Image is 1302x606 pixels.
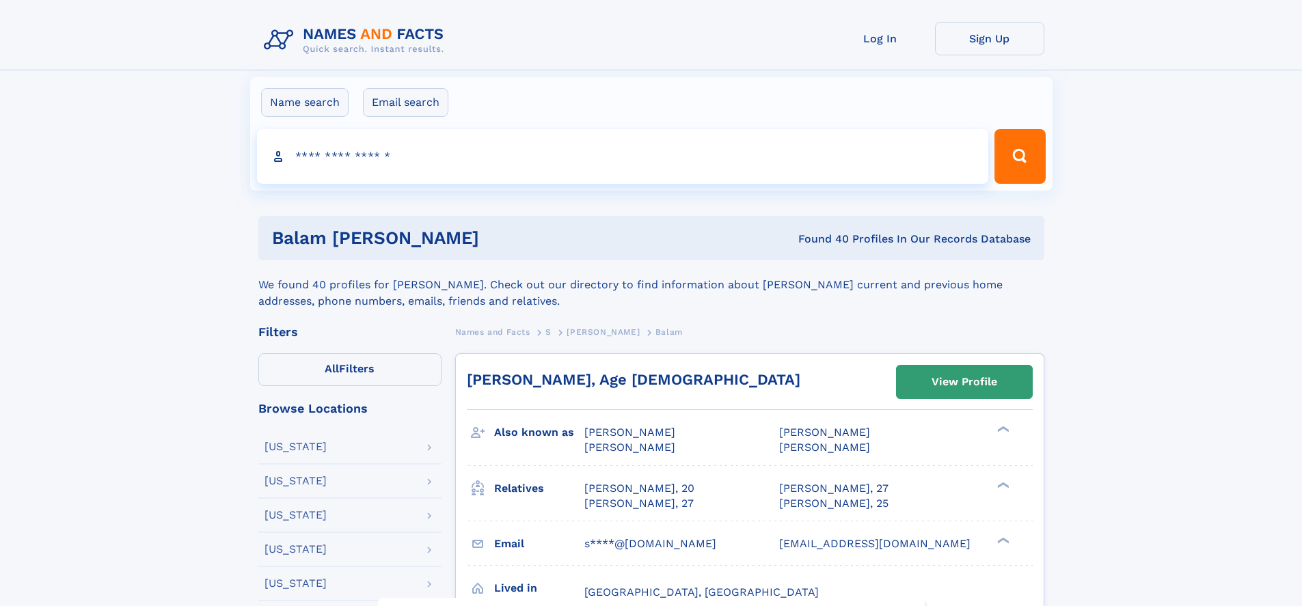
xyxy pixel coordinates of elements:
h3: Lived in [494,577,584,600]
div: [US_STATE] [265,578,327,589]
span: S [545,327,552,337]
a: Log In [826,22,935,55]
div: ❯ [994,536,1010,545]
a: [PERSON_NAME], Age [DEMOGRAPHIC_DATA] [467,371,800,388]
span: [PERSON_NAME] [567,327,640,337]
div: ❯ [994,480,1010,489]
span: [EMAIL_ADDRESS][DOMAIN_NAME] [779,537,971,550]
div: [US_STATE] [265,441,327,452]
div: [US_STATE] [265,510,327,521]
a: View Profile [897,366,1032,398]
h3: Email [494,532,584,555]
span: [PERSON_NAME] [584,441,675,454]
a: [PERSON_NAME], 27 [584,496,694,511]
span: [PERSON_NAME] [584,426,675,439]
a: S [545,323,552,340]
a: [PERSON_NAME], 27 [779,481,889,496]
a: [PERSON_NAME], 25 [779,496,889,511]
h3: Also known as [494,421,584,444]
div: ❯ [994,425,1010,434]
label: Filters [258,353,442,386]
label: Email search [363,88,448,117]
h3: Relatives [494,477,584,500]
a: [PERSON_NAME], 20 [584,481,694,496]
span: All [325,362,339,375]
a: [PERSON_NAME] [567,323,640,340]
span: [GEOGRAPHIC_DATA], [GEOGRAPHIC_DATA] [584,586,819,598]
div: Found 40 Profiles In Our Records Database [638,232,1031,247]
span: [PERSON_NAME] [779,441,870,454]
div: [US_STATE] [265,476,327,486]
span: [PERSON_NAME] [779,426,870,439]
img: Logo Names and Facts [258,22,455,59]
div: View Profile [932,366,997,398]
input: search input [257,129,989,184]
button: Search Button [994,129,1045,184]
h1: Balam [PERSON_NAME] [272,230,639,247]
div: Browse Locations [258,402,442,415]
div: Filters [258,326,442,338]
span: Balam [655,327,683,337]
div: [US_STATE] [265,544,327,555]
a: Sign Up [935,22,1044,55]
a: Names and Facts [455,323,530,340]
label: Name search [261,88,349,117]
div: We found 40 profiles for [PERSON_NAME]. Check out our directory to find information about [PERSON... [258,260,1044,309]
